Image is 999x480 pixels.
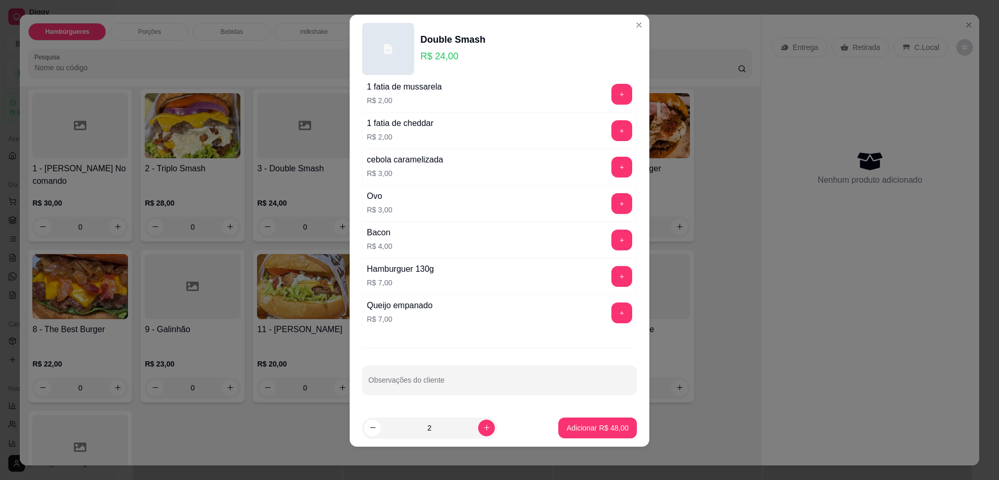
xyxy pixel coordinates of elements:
input: Observações do cliente [368,379,631,389]
p: R$ 7,00 [367,314,432,324]
button: add [611,302,632,323]
p: R$ 2,00 [367,132,433,142]
p: R$ 7,00 [367,277,434,288]
p: Adicionar R$ 48,00 [567,423,629,433]
p: R$ 2,00 [367,95,442,106]
button: add [611,230,632,250]
div: 1 fatia de mussarela [367,81,442,93]
button: Close [631,17,647,33]
div: cebola caramelizada [367,154,443,166]
p: R$ 24,00 [420,49,485,64]
button: add [611,84,632,105]
button: increase-product-quantity [478,420,495,436]
button: add [611,266,632,287]
div: Bacon [367,226,392,239]
div: Hamburguer 130g [367,263,434,275]
button: add [611,157,632,178]
button: decrease-product-quantity [364,420,381,436]
div: Ovo [367,190,392,203]
div: Double Smash [420,32,485,47]
p: R$ 4,00 [367,241,392,251]
button: add [611,193,632,214]
button: Adicionar R$ 48,00 [558,418,637,438]
p: R$ 3,00 [367,168,443,179]
div: Queijo empanado [367,299,432,312]
button: add [611,120,632,141]
p: R$ 3,00 [367,205,392,215]
div: 1 fatia de cheddar [367,117,433,130]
